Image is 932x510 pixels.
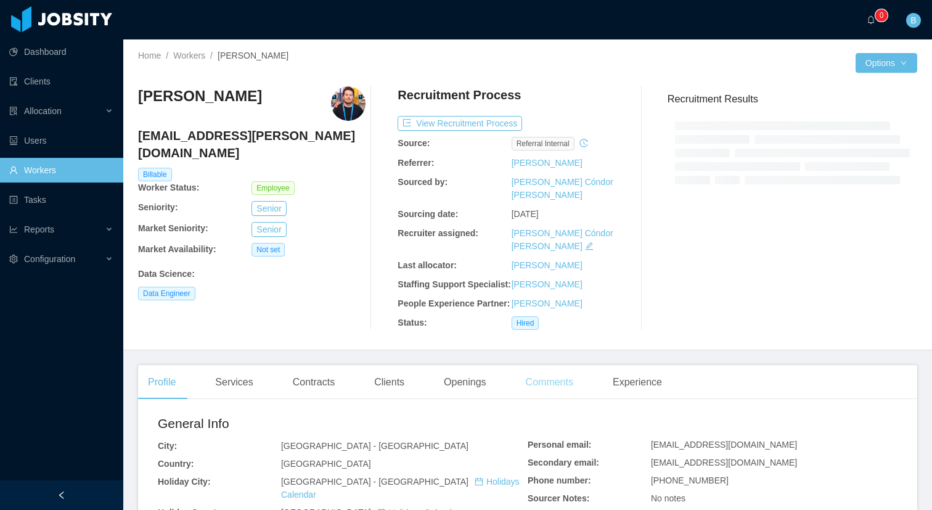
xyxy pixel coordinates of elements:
[158,441,177,451] b: City:
[603,365,672,400] div: Experience
[173,51,205,60] a: Workers
[166,51,168,60] span: /
[138,223,208,233] b: Market Seniority:
[251,201,286,216] button: Senior
[512,260,582,270] a: [PERSON_NAME]
[651,458,797,467] span: [EMAIL_ADDRESS][DOMAIN_NAME]
[138,269,195,279] b: Data Science :
[9,255,18,263] i: icon: setting
[398,318,427,327] b: Status:
[475,477,483,486] i: icon: calendar
[398,209,458,219] b: Sourcing date:
[528,458,599,467] b: Secondary email:
[251,243,285,257] span: Not set
[512,158,582,168] a: [PERSON_NAME]
[398,177,448,187] b: Sourced by:
[512,279,582,289] a: [PERSON_NAME]
[9,69,113,94] a: icon: auditClients
[283,365,345,400] div: Contracts
[398,279,511,289] b: Staffing Support Specialist:
[512,316,539,330] span: Hired
[281,441,468,451] span: [GEOGRAPHIC_DATA] - [GEOGRAPHIC_DATA]
[512,137,574,150] span: Referral internal
[281,477,520,500] span: [GEOGRAPHIC_DATA] - [GEOGRAPHIC_DATA]
[281,459,371,469] span: [GEOGRAPHIC_DATA]
[398,228,478,238] b: Recruiter assigned:
[24,224,54,234] span: Reports
[856,53,917,73] button: Optionsicon: down
[398,86,521,104] h4: Recruitment Process
[528,493,589,503] b: Sourcer Notes:
[585,242,594,250] i: icon: edit
[158,414,528,434] h2: General Info
[398,118,522,128] a: icon: exportView Recruitment Process
[138,244,216,254] b: Market Availability:
[138,51,161,60] a: Home
[251,222,286,237] button: Senior
[158,477,211,487] b: Holiday City:
[651,475,729,485] span: [PHONE_NUMBER]
[24,254,75,264] span: Configuration
[668,91,917,107] h3: Recruitment Results
[138,202,178,212] b: Seniority:
[9,158,113,183] a: icon: userWorkers
[528,475,591,485] b: Phone number:
[867,15,875,24] i: icon: bell
[9,225,18,234] i: icon: line-chart
[512,177,613,200] a: [PERSON_NAME] Cóndor [PERSON_NAME]
[512,228,613,251] a: [PERSON_NAME] Cóndor [PERSON_NAME]
[398,298,510,308] b: People Experience Partner:
[910,13,916,28] span: B
[434,365,496,400] div: Openings
[398,158,434,168] b: Referrer:
[210,51,213,60] span: /
[364,365,414,400] div: Clients
[158,459,194,469] b: Country:
[651,440,797,450] span: [EMAIL_ADDRESS][DOMAIN_NAME]
[512,209,539,219] span: [DATE]
[9,187,113,212] a: icon: profileTasks
[398,138,430,148] b: Source:
[579,139,588,147] i: icon: history
[9,107,18,115] i: icon: solution
[138,183,199,192] b: Worker Status:
[512,298,582,308] a: [PERSON_NAME]
[138,365,186,400] div: Profile
[24,106,62,116] span: Allocation
[398,116,522,131] button: icon: exportView Recruitment Process
[138,127,366,162] h4: [EMAIL_ADDRESS][PERSON_NAME][DOMAIN_NAME]
[251,181,294,195] span: Employee
[875,9,888,22] sup: 0
[9,39,113,64] a: icon: pie-chartDashboard
[218,51,288,60] span: [PERSON_NAME]
[398,260,457,270] b: Last allocator:
[138,168,172,181] span: Billable
[138,287,195,300] span: Data Engineer
[331,86,366,121] img: cd432abf-5b76-41fc-b912-800b4dda746e_686552e929e97-400w.png
[516,365,583,400] div: Comments
[205,365,263,400] div: Services
[138,86,262,106] h3: [PERSON_NAME]
[651,493,685,503] span: No notes
[9,128,113,153] a: icon: robotUsers
[528,440,592,450] b: Personal email:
